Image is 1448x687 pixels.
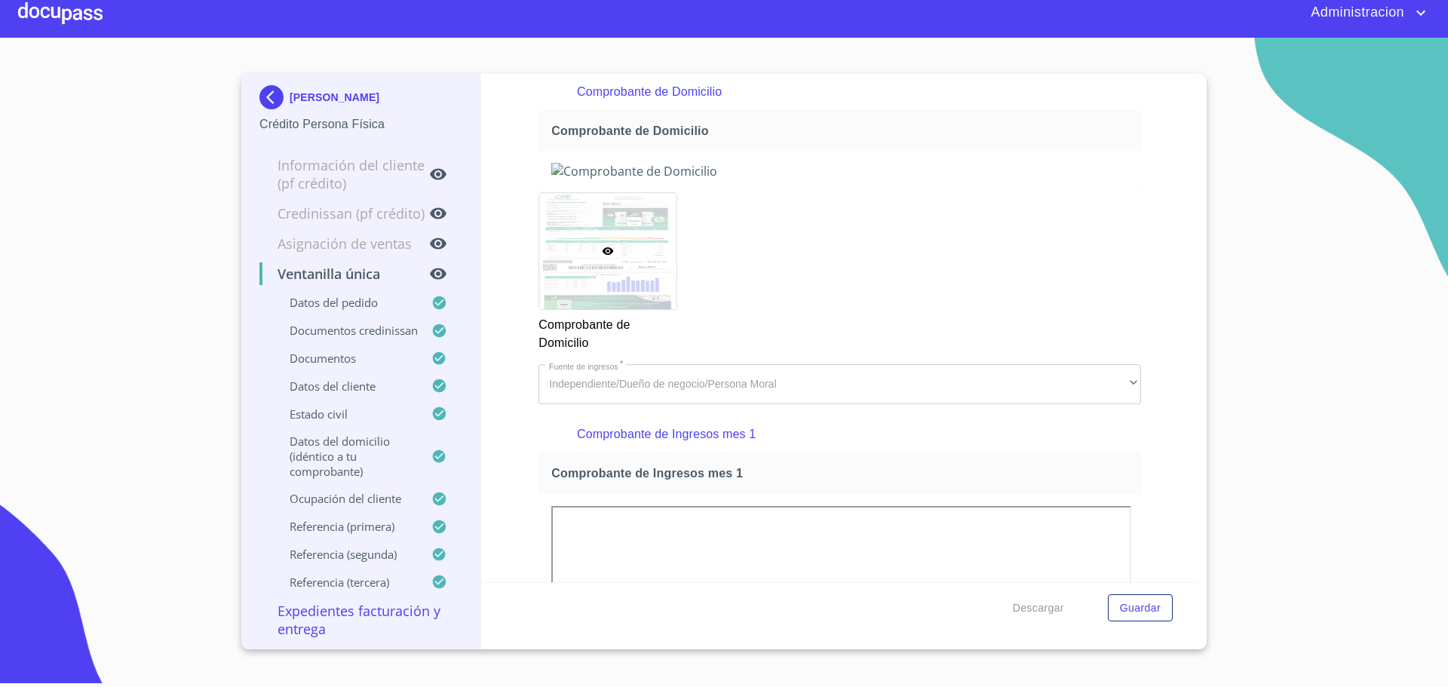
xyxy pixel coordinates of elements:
[1120,599,1161,618] span: Guardar
[259,379,431,394] p: Datos del cliente
[577,425,1103,443] p: Comprobante de Ingresos mes 1
[551,465,1134,481] span: Comprobante de Ingresos mes 1
[259,235,429,253] p: Asignación de Ventas
[259,575,431,590] p: Referencia (tercera)
[259,351,431,366] p: Documentos
[259,547,431,562] p: Referencia (segunda)
[1108,594,1173,622] button: Guardar
[1007,594,1070,622] button: Descargar
[259,85,462,115] div: [PERSON_NAME]
[259,519,431,534] p: Referencia (primera)
[538,310,676,352] p: Comprobante de Domicilio
[259,323,431,338] p: Documentos CrediNissan
[577,83,1103,101] p: Comprobante de Domicilio
[259,85,290,109] img: Docupass spot blue
[259,115,462,133] p: Crédito Persona Física
[1299,1,1430,25] button: account of current user
[551,163,1128,179] img: Comprobante de Domicilio
[538,364,1141,405] div: Independiente/Dueño de negocio/Persona Moral
[551,123,1134,139] span: Comprobante de Domicilio
[1013,599,1064,618] span: Descargar
[259,204,429,222] p: Credinissan (PF crédito)
[290,91,379,103] p: [PERSON_NAME]
[259,434,431,479] p: Datos del domicilio (idéntico a tu comprobante)
[1299,1,1412,25] span: Administracion
[259,602,462,638] p: Expedientes Facturación y Entrega
[259,491,431,506] p: Ocupación del Cliente
[259,295,431,310] p: Datos del pedido
[259,406,431,422] p: Estado civil
[259,265,429,283] p: Ventanilla única
[259,156,429,192] p: Información del cliente (PF crédito)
